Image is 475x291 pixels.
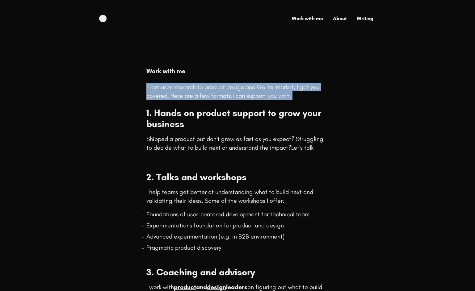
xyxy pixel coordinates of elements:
a: product [174,283,196,291]
h3: 3. Coaching and advisory [146,267,328,278]
li: Pragmatic product discovery [146,243,328,252]
li: Foundations of user-centered development for technical team [146,210,328,218]
h2: Work with me [146,67,328,75]
a: About [330,15,349,22]
p: Shipped a product but don't grow as fast as you expect? Struggling to decide what to build next o... [146,135,328,152]
h3: 2. Talks and workshops [146,172,328,183]
li: Experimentations foundation for product and design [146,221,328,230]
p: I help teams get better at understanding what to build next and validating their ideas. Some of t... [146,188,328,205]
a: Writing [354,15,376,22]
a: Work with me [289,15,326,22]
a: design [207,283,226,291]
p: From user research to product design and Go-to-market, I got you covered. Here are a few formats ... [146,83,328,100]
strong: and leaders [174,283,247,291]
h2: 1. Hands on product support to grow your business [146,107,328,130]
a: Let's talk [291,144,313,151]
li: Advanced experimentation (e.g. in B2B environment) [146,232,328,241]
